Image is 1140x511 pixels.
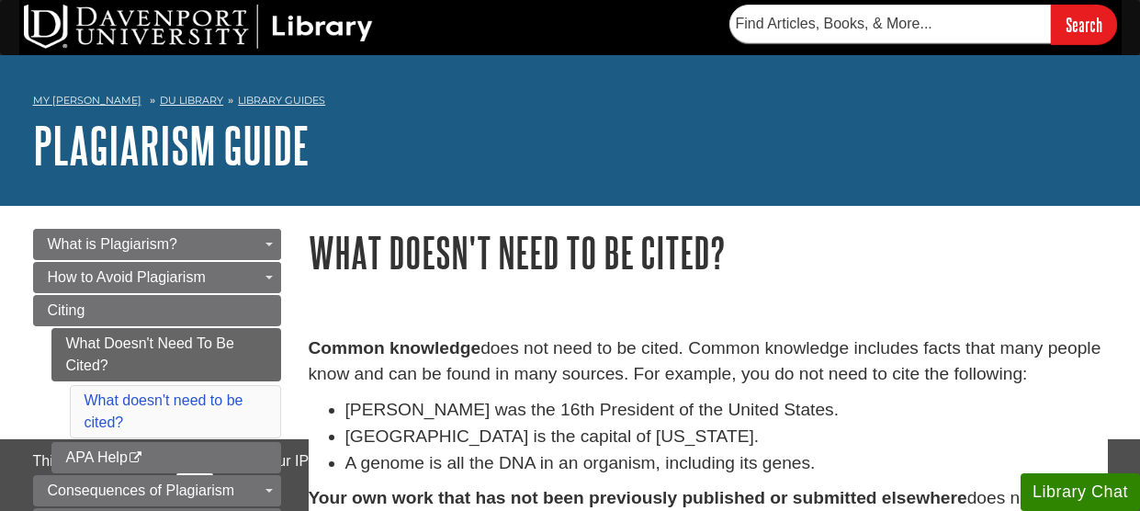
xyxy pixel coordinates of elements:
form: Searches DU Library's articles, books, and more [729,5,1117,44]
a: What Doesn't Need To Be Cited? [51,328,281,381]
img: DU Library [24,5,373,49]
a: Consequences of Plagiarism [33,475,281,506]
a: Library Guides [238,94,325,107]
span: What is Plagiarism? [48,236,177,252]
a: Plagiarism Guide [33,117,310,174]
h1: What Doesn't Need To Be Cited? [309,229,1108,276]
a: My [PERSON_NAME] [33,93,141,108]
button: Library Chat [1021,473,1140,511]
nav: breadcrumb [33,88,1108,118]
strong: Your own work that has not been previously published or submitted elsewhere [309,488,967,507]
input: Find Articles, Books, & More... [729,5,1051,43]
span: How to Avoid Plagiarism [48,269,206,285]
a: DU Library [160,94,223,107]
input: Search [1051,5,1117,44]
a: What is Plagiarism? [33,229,281,260]
a: APA Help [51,442,281,473]
a: Citing [33,295,281,326]
li: A genome is all the DNA in an organism, including its genes. [345,450,1108,477]
span: Citing [48,302,85,318]
strong: Common knowledge [309,338,481,358]
li: [GEOGRAPHIC_DATA] is the capital of [US_STATE]. [345,424,1108,450]
li: [PERSON_NAME] was the 16th President of the United States. [345,397,1108,424]
p: does not need to be cited. Common knowledge includes facts that many people know and can be found... [309,335,1108,389]
a: How to Avoid Plagiarism [33,262,281,293]
a: What doesn't need to be cited? [85,392,243,430]
i: This link opens in a new window [128,452,143,464]
span: Consequences of Plagiarism [48,483,235,498]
